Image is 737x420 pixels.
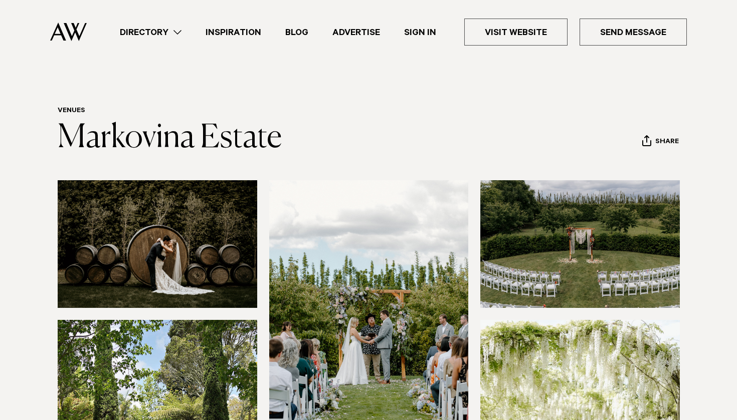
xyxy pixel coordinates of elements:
[464,19,568,46] a: Visit Website
[58,180,257,308] img: Wine barrels at Markovina Estate
[273,26,320,39] a: Blog
[108,26,194,39] a: Directory
[655,138,679,147] span: Share
[392,26,448,39] a: Sign In
[194,26,273,39] a: Inspiration
[580,19,687,46] a: Send Message
[642,135,679,150] button: Share
[58,107,85,115] a: Venues
[58,122,282,154] a: Markovina Estate
[320,26,392,39] a: Advertise
[50,23,87,41] img: Auckland Weddings Logo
